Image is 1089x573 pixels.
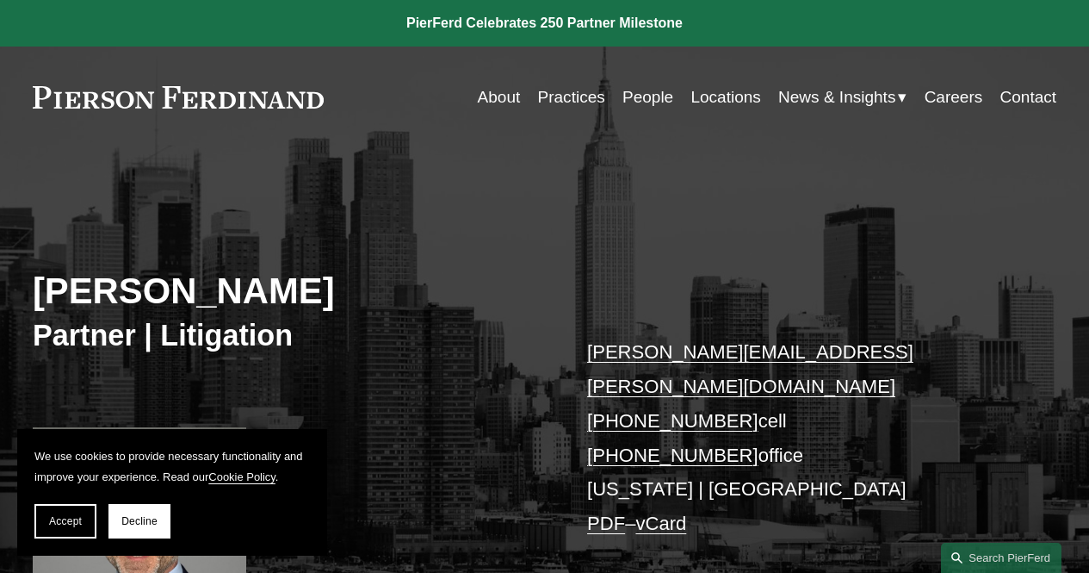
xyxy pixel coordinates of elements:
[478,81,521,114] a: About
[49,515,82,527] span: Accept
[33,270,545,314] h2: [PERSON_NAME]
[587,410,758,432] a: [PHONE_NUMBER]
[622,81,673,114] a: People
[34,504,96,539] button: Accept
[108,504,170,539] button: Decline
[34,446,310,487] p: We use cookies to provide necessary functionality and improve your experience. Read our .
[941,543,1061,573] a: Search this site
[208,470,275,483] a: Cookie Policy
[587,445,758,466] a: [PHONE_NUMBER]
[925,81,983,114] a: Careers
[778,81,906,114] a: folder dropdown
[538,81,605,114] a: Practices
[587,341,913,397] a: [PERSON_NAME][EMAIL_ADDRESS][PERSON_NAME][DOMAIN_NAME]
[33,317,545,353] h3: Partner | Litigation
[778,83,895,112] span: News & Insights
[1000,81,1057,114] a: Contact
[635,513,686,534] a: vCard
[17,429,327,556] section: Cookie banner
[690,81,760,114] a: Locations
[121,515,158,527] span: Decline
[587,335,1013,540] p: cell office [US_STATE] | [GEOGRAPHIC_DATA] –
[587,513,625,534] a: PDF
